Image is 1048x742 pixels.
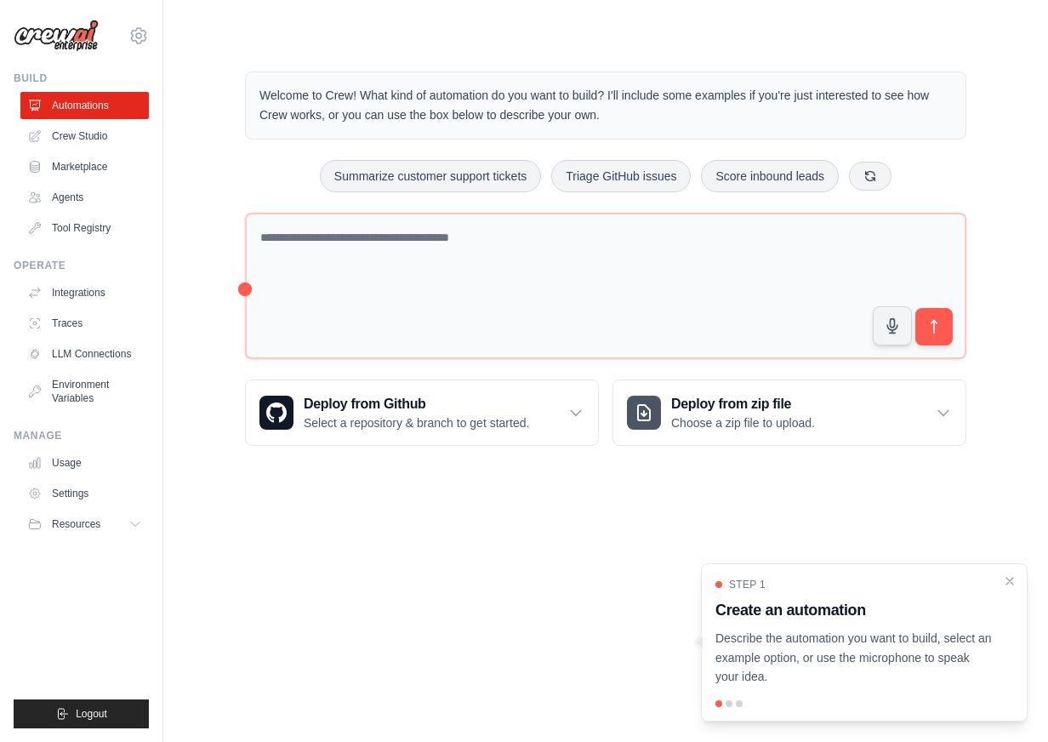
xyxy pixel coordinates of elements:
a: Automations [20,92,149,119]
a: Agents [20,184,149,211]
p: Welcome to Crew! What kind of automation do you want to build? I'll include some examples if you'... [259,86,952,125]
a: Settings [20,480,149,507]
p: Select a repository & branch to get started. [304,414,529,431]
h3: Deploy from zip file [671,394,815,414]
div: Manage [14,429,149,442]
img: Logo [14,20,99,52]
div: Operate [14,259,149,272]
a: Environment Variables [20,371,149,412]
a: Usage [20,449,149,477]
button: Close walkthrough [1003,574,1017,588]
button: Resources [20,511,149,538]
p: Describe the automation you want to build, select an example option, or use the microphone to spe... [715,629,993,687]
button: Score inbound leads [701,160,839,192]
a: Crew Studio [20,123,149,150]
h3: Deploy from Github [304,394,529,414]
button: Summarize customer support tickets [320,160,541,192]
h3: Create an automation [715,598,993,622]
span: Resources [52,517,100,531]
a: Marketplace [20,153,149,180]
a: Tool Registry [20,214,149,242]
span: Logout [76,707,107,721]
a: Traces [20,310,149,337]
span: Step 1 [729,578,766,591]
button: Logout [14,699,149,728]
p: Choose a zip file to upload. [671,414,815,431]
a: LLM Connections [20,340,149,368]
div: Build [14,71,149,85]
button: Triage GitHub issues [551,160,691,192]
a: Integrations [20,279,149,306]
